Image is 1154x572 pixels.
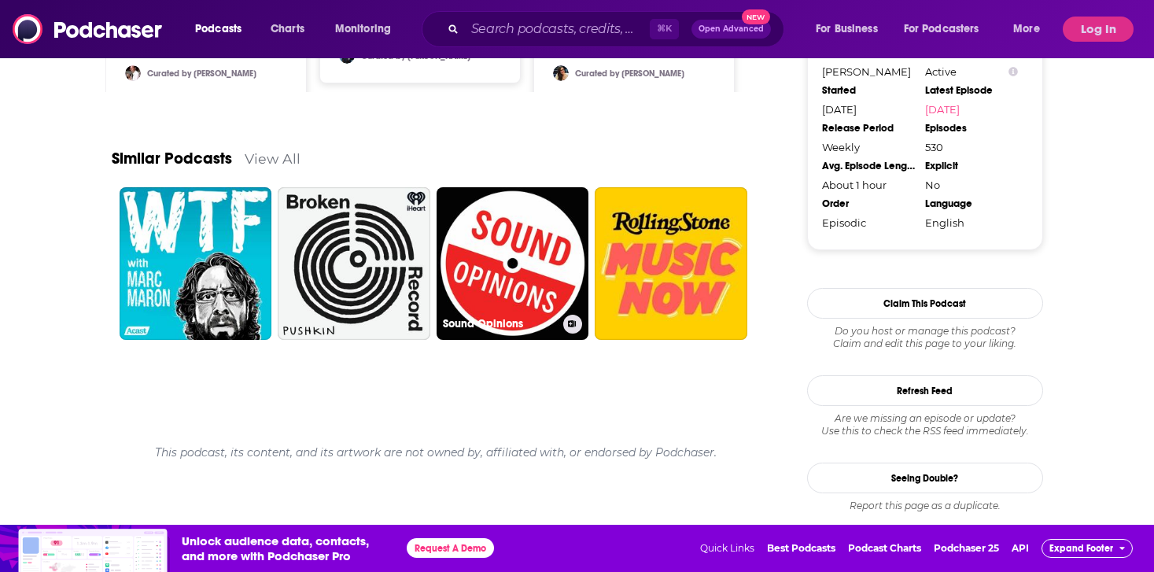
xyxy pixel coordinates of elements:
[437,187,589,340] a: Sound Opinions
[1012,542,1029,554] a: API
[934,542,999,554] a: Podchaser 25
[195,18,241,40] span: Podcasts
[1049,543,1113,554] span: Expand Footer
[822,160,915,172] div: Avg. Episode Length
[925,65,1018,78] div: Active
[184,17,262,42] button: open menu
[125,65,141,81] img: Quarto
[1042,539,1133,558] button: Expand Footer
[822,197,915,210] div: Order
[822,122,915,135] div: Release Period
[407,538,494,558] button: Request A Demo
[324,17,411,42] button: open menu
[925,141,1018,153] div: 530
[1008,66,1018,78] button: Show Info
[807,375,1043,406] button: Refresh Feed
[816,18,878,40] span: For Business
[742,9,770,24] span: New
[1013,18,1040,40] span: More
[822,103,915,116] div: [DATE]
[807,463,1043,493] a: Seeing Double?
[691,20,771,39] button: Open AdvancedNew
[650,19,679,39] span: ⌘ K
[822,179,915,191] div: About 1 hour
[437,11,799,47] div: Search podcasts, credits, & more...
[112,433,761,472] div: This podcast, its content, and its artwork are not owned by, affiliated with, or endorsed by Podc...
[822,216,915,229] div: Episodic
[925,103,1018,116] a: [DATE]
[807,412,1043,437] div: Are we missing an episode or update? Use this to check the RSS feed immediately.
[182,533,394,563] span: Unlock audience data, contacts, and more with Podchaser Pro
[13,14,164,44] img: Podchaser - Follow, Share and Rate Podcasts
[335,18,391,40] span: Monitoring
[553,65,569,81] img: falters
[575,68,684,79] a: Curated by [PERSON_NAME]
[260,17,314,42] a: Charts
[18,529,170,572] img: Insights visual
[807,288,1043,319] button: Claim This Podcast
[822,84,915,97] div: Started
[699,25,764,33] span: Open Advanced
[925,122,1018,135] div: Episodes
[925,216,1018,229] div: English
[807,325,1043,350] div: Claim and edit this page to your liking.
[925,197,1018,210] div: Language
[271,18,304,40] span: Charts
[822,141,915,153] div: Weekly
[925,179,1018,191] div: No
[147,68,256,79] a: Curated by [PERSON_NAME]
[465,17,650,42] input: Search podcasts, credits, & more...
[848,542,921,554] a: Podcast Charts
[767,542,835,554] a: Best Podcasts
[822,65,915,78] div: [PERSON_NAME]
[894,17,1002,42] button: open menu
[112,149,232,168] a: Similar Podcasts
[245,150,300,167] a: View All
[904,18,979,40] span: For Podcasters
[925,160,1018,172] div: Explicit
[443,317,557,330] h3: Sound Opinions
[925,84,1018,97] div: Latest Episode
[805,17,898,42] button: open menu
[807,500,1043,512] div: Report this page as a duplicate.
[1063,17,1134,42] button: Log In
[1002,17,1060,42] button: open menu
[807,325,1043,338] span: Do you host or manage this podcast?
[700,542,754,554] span: Quick Links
